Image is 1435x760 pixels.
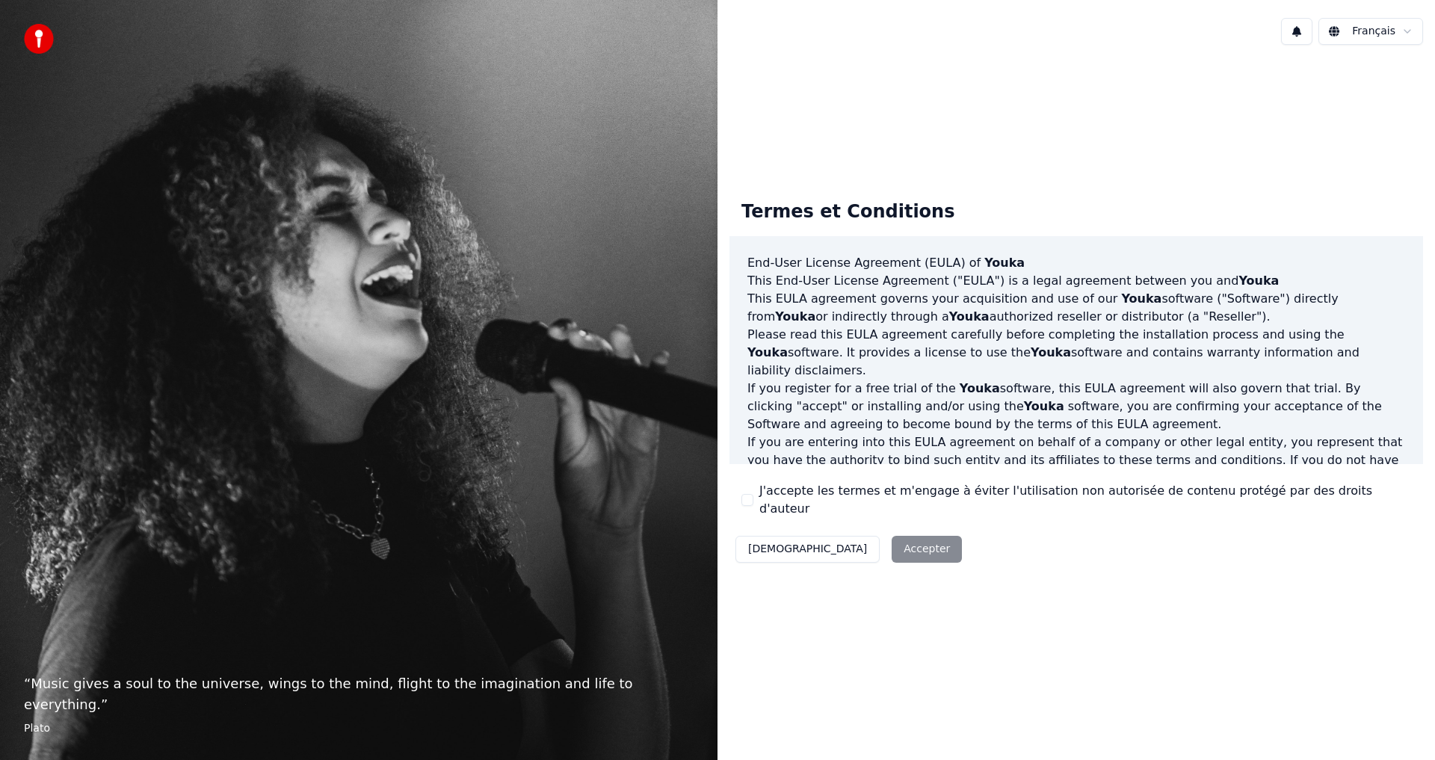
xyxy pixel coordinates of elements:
[1031,345,1071,359] span: Youka
[1121,291,1161,306] span: Youka
[949,309,990,324] span: Youka
[24,673,694,715] p: “ Music gives a soul to the universe, wings to the mind, flight to the imagination and life to ev...
[735,536,880,563] button: [DEMOGRAPHIC_DATA]
[747,254,1405,272] h3: End-User License Agreement (EULA) of
[747,380,1405,433] p: If you register for a free trial of the software, this EULA agreement will also govern that trial...
[747,433,1405,505] p: If you are entering into this EULA agreement on behalf of a company or other legal entity, you re...
[24,24,54,54] img: youka
[984,256,1025,270] span: Youka
[759,482,1411,518] label: J'accepte les termes et m'engage à éviter l'utilisation non autorisée de contenu protégé par des ...
[1238,274,1279,288] span: Youka
[747,326,1405,380] p: Please read this EULA agreement carefully before completing the installation process and using th...
[747,290,1405,326] p: This EULA agreement governs your acquisition and use of our software ("Software") directly from o...
[729,188,966,236] div: Termes et Conditions
[775,309,815,324] span: Youka
[1024,399,1064,413] span: Youka
[747,272,1405,290] p: This End-User License Agreement ("EULA") is a legal agreement between you and
[747,345,788,359] span: Youka
[960,381,1000,395] span: Youka
[24,721,694,736] footer: Plato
